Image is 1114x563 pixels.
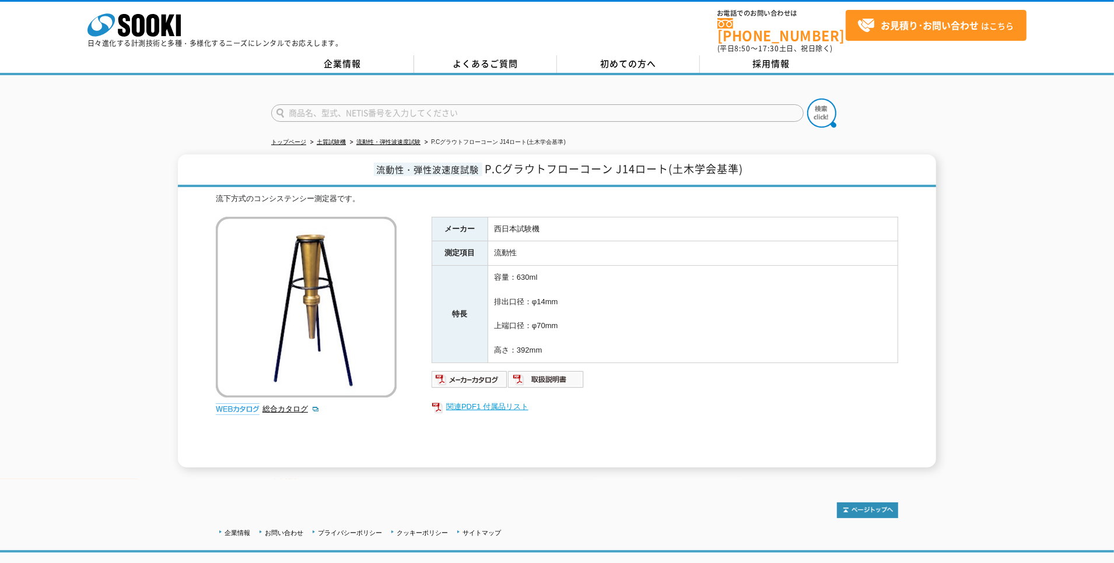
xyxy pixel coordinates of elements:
img: btn_search.png [807,98,836,128]
div: 流下方式のコンシステンシー測定器です。 [216,193,898,205]
a: お見積り･お問い合わせはこちら [846,10,1027,41]
a: プライバシーポリシー [318,529,382,536]
a: トップページ [271,139,306,145]
a: クッキーポリシー [397,529,448,536]
span: はこちら [857,17,1014,34]
th: 測定項目 [432,241,488,266]
img: メーカーカタログ [432,370,508,389]
a: 企業情報 [225,529,250,536]
th: メーカー [432,217,488,241]
span: P.Cグラウトフローコーン J14ロート(土木学会基準) [485,161,744,177]
a: 初めての方へ [557,55,700,73]
input: 商品名、型式、NETIS番号を入力してください [271,104,804,122]
a: 企業情報 [271,55,414,73]
img: webカタログ [216,403,260,415]
a: 土質試験機 [317,139,346,145]
td: 容量：630ml 排出口径：φ14mm 上端口径：φ70mm 高さ：392mm [488,266,898,363]
img: トップページへ [837,502,898,518]
a: 流動性・弾性波速度試験 [356,139,421,145]
a: お問い合わせ [265,529,303,536]
a: よくあるご質問 [414,55,557,73]
span: お電話でのお問い合わせは [717,10,846,17]
span: 初めての方へ [601,57,657,70]
span: (平日 ～ 土日、祝日除く) [717,43,833,54]
li: P.Cグラウトフローコーン J14ロート(土木学会基準) [422,136,566,149]
img: 取扱説明書 [508,370,584,389]
p: 日々進化する計測技術と多種・多様化するニーズにレンタルでお応えします。 [87,40,343,47]
img: P.Cグラウトフローコーン J14ロート(土木学会基準) [216,217,397,397]
td: 西日本試験機 [488,217,898,241]
a: サイトマップ [463,529,501,536]
a: 総合カタログ [262,404,320,413]
a: 関連PDF1 付属品リスト [432,399,898,414]
span: 17:30 [758,43,779,54]
td: 流動性 [488,241,898,266]
a: 取扱説明書 [508,378,584,386]
a: [PHONE_NUMBER] [717,18,846,42]
span: 流動性・弾性波速度試験 [374,163,482,176]
span: 8:50 [735,43,751,54]
a: 採用情報 [700,55,843,73]
a: メーカーカタログ [432,378,508,386]
th: 特長 [432,266,488,363]
strong: お見積り･お問い合わせ [881,18,979,32]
